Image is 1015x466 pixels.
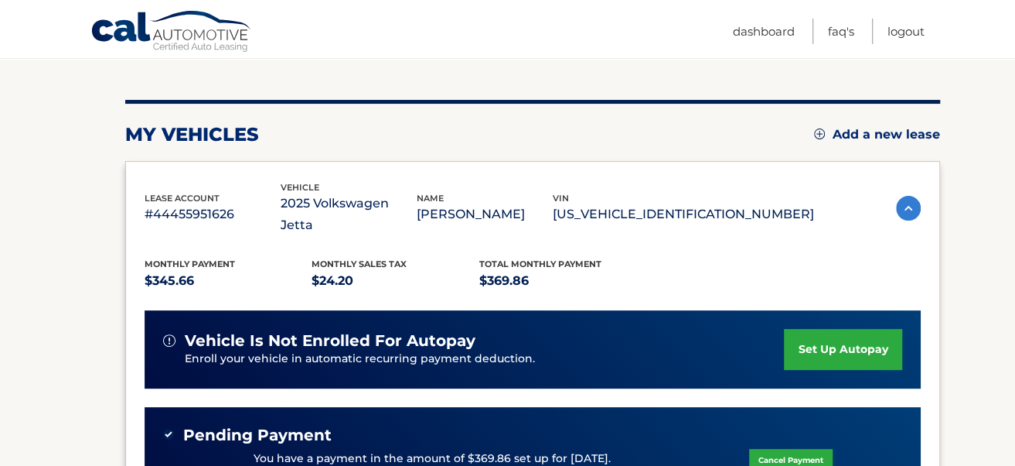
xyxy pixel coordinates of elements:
[281,182,319,193] span: vehicle
[312,259,407,269] span: Monthly sales Tax
[479,259,601,269] span: Total Monthly Payment
[125,123,259,146] h2: my vehicles
[814,128,825,139] img: add.svg
[145,204,281,225] p: #44455951626
[814,127,940,142] a: Add a new lease
[553,204,814,225] p: [US_VEHICLE_IDENTIFICATION_NUMBER]
[185,351,785,368] p: Enroll your vehicle in automatic recurring payment deduction.
[417,193,444,204] span: name
[90,10,253,55] a: Cal Automotive
[828,19,854,44] a: FAQ's
[553,193,569,204] span: vin
[887,19,925,44] a: Logout
[163,429,174,440] img: check-green.svg
[145,259,235,269] span: Monthly Payment
[145,193,220,204] span: lease account
[185,331,475,351] span: vehicle is not enrolled for autopay
[733,19,795,44] a: Dashboard
[784,329,901,370] a: set up autopay
[479,270,647,292] p: $369.86
[183,426,332,445] span: Pending Payment
[417,204,553,225] p: [PERSON_NAME]
[896,196,921,221] img: accordion-active.svg
[163,334,175,347] img: alert-white.svg
[145,270,312,292] p: $345.66
[281,193,417,236] p: 2025 Volkswagen Jetta
[312,270,479,292] p: $24.20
